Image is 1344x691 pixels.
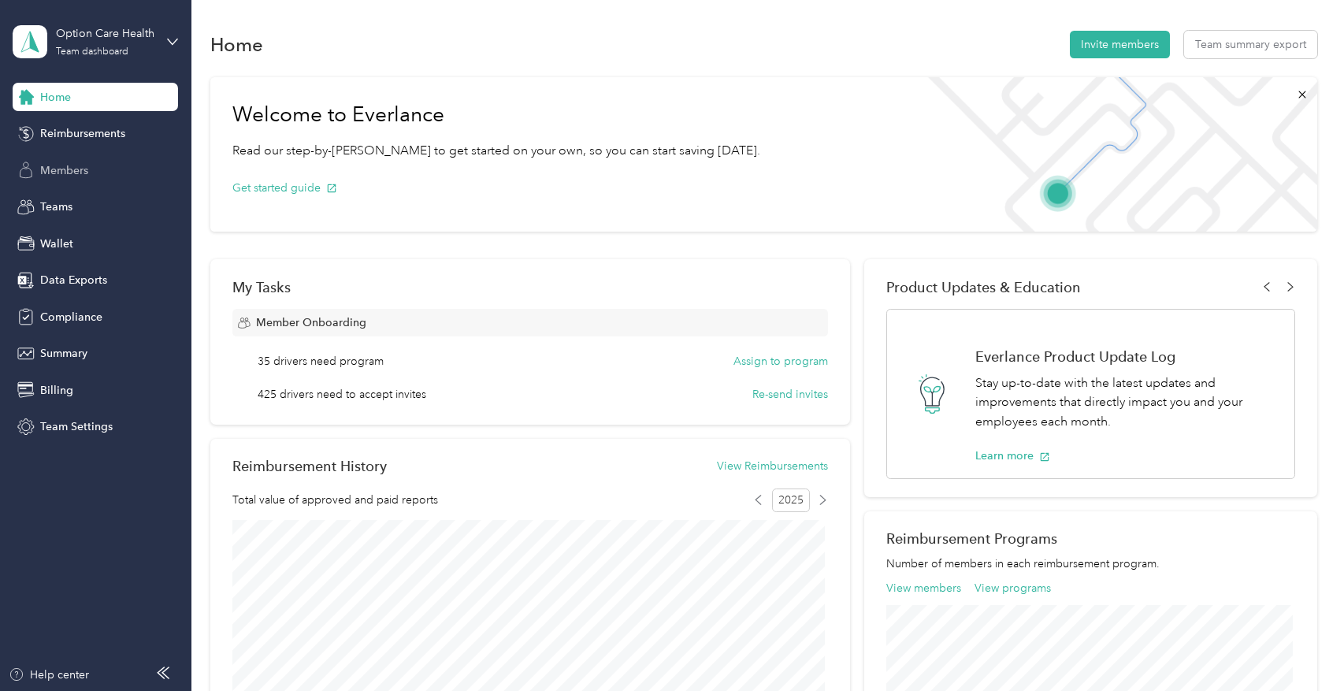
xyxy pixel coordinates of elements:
[56,47,128,57] div: Team dashboard
[40,309,102,325] span: Compliance
[40,382,73,399] span: Billing
[40,236,73,252] span: Wallet
[210,36,263,53] h1: Home
[886,555,1295,572] p: Number of members in each reimbursement program.
[232,141,760,161] p: Read our step-by-[PERSON_NAME] to get started on your own, so you can start saving [DATE].
[40,199,72,215] span: Teams
[40,89,71,106] span: Home
[40,418,113,435] span: Team Settings
[232,279,828,295] div: My Tasks
[886,279,1081,295] span: Product Updates & Education
[56,25,154,42] div: Option Care Health
[256,314,366,331] span: Member Onboarding
[886,530,1295,547] h2: Reimbursement Programs
[975,580,1051,596] button: View programs
[1184,31,1317,58] button: Team summary export
[232,180,337,196] button: Get started guide
[1256,603,1344,691] iframe: Everlance-gr Chat Button Frame
[752,386,828,403] button: Re-send invites
[975,373,1278,432] p: Stay up-to-date with the latest updates and improvements that directly impact you and your employ...
[40,345,87,362] span: Summary
[232,458,387,474] h2: Reimbursement History
[40,125,125,142] span: Reimbursements
[717,458,828,474] button: View Reimbursements
[232,102,760,128] h1: Welcome to Everlance
[258,353,384,370] span: 35 drivers need program
[232,492,438,508] span: Total value of approved and paid reports
[772,489,810,512] span: 2025
[9,667,89,683] button: Help center
[975,348,1278,365] h1: Everlance Product Update Log
[975,448,1050,464] button: Learn more
[40,272,107,288] span: Data Exports
[258,386,426,403] span: 425 drivers need to accept invites
[912,77,1316,232] img: Welcome to everlance
[1070,31,1170,58] button: Invite members
[886,580,961,596] button: View members
[733,353,828,370] button: Assign to program
[40,162,88,179] span: Members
